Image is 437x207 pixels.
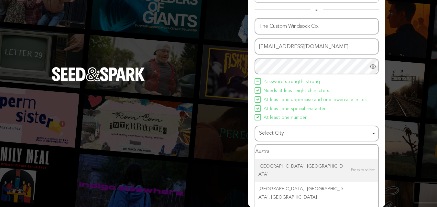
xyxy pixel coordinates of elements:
[255,182,378,204] div: [GEOGRAPHIC_DATA], [GEOGRAPHIC_DATA], [GEOGRAPHIC_DATA]
[255,38,379,55] input: Email address
[264,96,367,104] span: At least one uppercase and one lowercase letter.
[311,6,323,13] span: or
[257,80,259,83] img: Seed&Spark Icon
[257,107,259,110] img: Seed&Spark Icon
[255,145,378,159] input: Select City
[370,63,376,70] a: Show password as plain text. Warning: this will display your password on the screen.
[257,116,259,119] img: Seed&Spark Icon
[52,67,145,81] img: Seed&Spark Logo
[264,78,320,86] span: Password strength: strong
[264,114,307,122] span: At least one number.
[255,18,379,35] input: Name
[264,87,330,95] span: Needs at least eight characters.
[52,67,145,94] a: Seed&Spark Homepage
[255,159,378,182] div: [GEOGRAPHIC_DATA], [GEOGRAPHIC_DATA]
[257,98,259,101] img: Seed&Spark Icon
[257,89,259,92] img: Seed&Spark Icon
[264,105,326,113] span: At least one special character.
[259,129,370,138] div: Select City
